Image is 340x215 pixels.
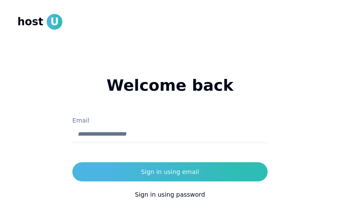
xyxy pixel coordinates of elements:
[72,162,268,181] button: Sign in using email
[72,117,89,124] label: Email
[17,14,62,30] a: hostU
[72,77,268,94] h1: Welcome back
[17,15,43,29] span: host
[47,14,62,30] span: U
[141,167,199,176] div: Sign in using email
[72,185,268,204] button: Sign in using password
